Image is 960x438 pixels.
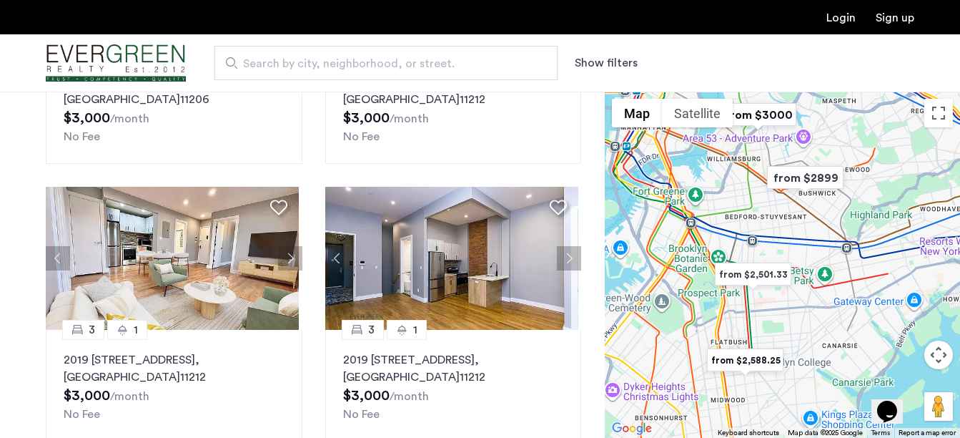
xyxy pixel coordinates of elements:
span: $3,000 [64,389,110,403]
a: Open this area in Google Maps (opens a new window) [608,419,655,438]
span: 3 [89,321,95,339]
a: 312019 [GEOGRAPHIC_DATA], [GEOGRAPHIC_DATA]11212No Fee [325,52,582,164]
span: No Fee [64,131,100,142]
p: 2019 [STREET_ADDRESS] 11212 [343,351,564,386]
button: Drag Pegman onto the map to open Street View [924,392,953,421]
a: Cazamio Logo [46,36,186,90]
button: Next apartment [278,246,302,271]
a: Login [826,12,856,24]
div: from $3000 [714,99,802,131]
button: Show street map [612,99,662,127]
a: Report a map error [899,428,956,438]
button: Toggle fullscreen view [924,99,953,127]
button: Map camera controls [924,341,953,369]
button: Show or hide filters [575,54,638,72]
sub: /month [390,113,429,125]
img: 218_638525932022514817.jpeg [325,187,578,330]
button: Keyboard shortcuts [718,428,779,438]
span: Map data ©2025 Google [788,429,863,437]
span: Search by city, neighborhood, or street. [243,55,518,72]
a: Registration [876,12,914,24]
img: 66a1adb6-6608-43dd-a245-dc7333f8b390_638936413725632739.jpeg [46,187,299,330]
sub: /month [110,391,149,402]
span: 1 [134,321,138,339]
div: from $2899 [761,162,849,194]
span: $3,000 [343,111,390,125]
button: Previous apartment [46,246,70,271]
iframe: chat widget [871,381,917,424]
span: $3,000 [64,111,110,125]
sub: /month [110,113,149,125]
input: Apartment Search [214,46,558,80]
img: Google [608,419,655,438]
span: No Fee [64,409,100,420]
button: Previous apartment [325,246,350,271]
div: from $2,501.33 [709,258,797,291]
a: 11[STREET_ADDRESS], [GEOGRAPHIC_DATA]11206No Fee [46,52,302,164]
span: $3,000 [343,389,390,403]
span: 1 [413,321,417,339]
img: logo [46,36,186,90]
button: Next apartment [557,246,581,271]
span: 3 [368,321,375,339]
a: Terms (opens in new tab) [871,428,890,438]
sub: /month [390,391,429,402]
span: No Fee [343,131,380,142]
span: No Fee [343,409,380,420]
div: from $2,588.25 [701,344,789,376]
p: 2019 [STREET_ADDRESS] 11212 [64,351,284,386]
button: Show satellite imagery [662,99,733,127]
